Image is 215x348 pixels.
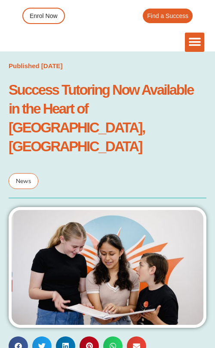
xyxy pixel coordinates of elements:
h1: Success Tutoring Now Available in the Heart of [GEOGRAPHIC_DATA], [GEOGRAPHIC_DATA] [9,81,206,156]
time: [DATE] [41,62,63,69]
span: Find a Success [147,13,188,19]
div: Menu Toggle [185,33,204,52]
img: Students at Success Tutoring [9,207,206,328]
span: Enrol Now [30,13,58,19]
a: Enrol Now [22,8,65,24]
a: Published [DATE] [9,60,63,72]
span: Published [9,62,40,69]
a: Find a Success [143,9,193,23]
span: News [16,177,31,185]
